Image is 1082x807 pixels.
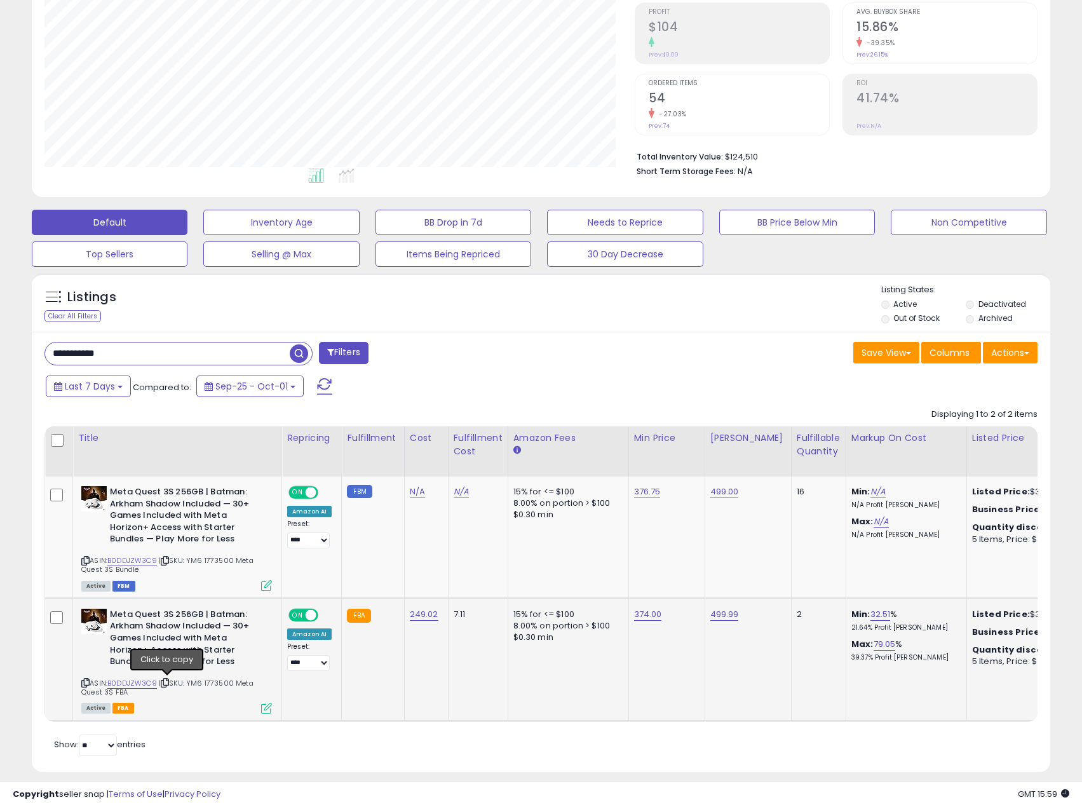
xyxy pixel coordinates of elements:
button: Filters [319,342,369,364]
div: 16 [797,486,836,498]
label: Deactivated [978,299,1026,309]
a: B0DDJZW3C9 [107,555,157,566]
div: Fulfillable Quantity [797,431,841,458]
a: 499.00 [710,485,739,498]
h2: $104 [649,20,829,37]
span: Last 7 Days [65,380,115,393]
span: Profit [649,9,829,16]
div: Listed Price [972,431,1082,445]
div: Cost [410,431,443,445]
li: $124,510 [637,148,1028,163]
button: Needs to Reprice [547,210,703,235]
p: Listing States: [881,284,1050,296]
div: [PERSON_NAME] [710,431,786,445]
label: Active [893,299,917,309]
button: Top Sellers [32,241,187,267]
b: Quantity discounts [972,521,1064,533]
b: Min: [851,485,870,498]
h2: 54 [649,91,829,108]
div: 8.00% on portion > $100 [513,498,619,509]
a: 376.75 [634,485,661,498]
div: Markup on Cost [851,431,961,445]
small: Prev: N/A [856,122,881,130]
button: Items Being Repriced [375,241,531,267]
span: Avg. Buybox Share [856,9,1037,16]
img: 416qtv0rr3L._SL40_.jpg [81,609,107,634]
a: N/A [454,485,469,498]
div: ASIN: [81,486,272,590]
button: Selling @ Max [203,241,359,267]
h2: 41.74% [856,91,1037,108]
div: % [851,609,957,632]
button: Save View [853,342,919,363]
button: Non Competitive [891,210,1046,235]
p: N/A Profit [PERSON_NAME] [851,501,957,510]
button: BB Price Below Min [719,210,875,235]
div: $376.75 [972,486,1078,498]
button: Last 7 Days [46,376,131,397]
b: Listed Price: [972,485,1030,498]
div: 8.00% on portion > $100 [513,620,619,632]
a: B0DDJZW3C9 [107,678,157,689]
div: 7.11 [454,609,498,620]
img: 416qtv0rr3L._SL40_.jpg [81,486,107,512]
div: Preset: [287,642,332,671]
div: $0.30 min [513,632,619,643]
span: OFF [316,609,337,620]
button: Sep-25 - Oct-01 [196,376,304,397]
div: : [972,644,1078,656]
small: -27.03% [654,109,687,119]
div: $0.30 min [513,509,619,520]
div: 5 Items, Price: $375.03 [972,534,1078,545]
label: Out of Stock [893,313,940,323]
b: Meta Quest 3S 256GB | Batman: Arkham Shadow Included — 30+ Games Included with Meta Horizon+ Acce... [110,486,264,548]
a: Terms of Use [109,788,163,800]
span: Compared to: [133,381,191,393]
b: Business Price: [972,626,1042,638]
span: OFF [316,487,337,498]
b: Quantity discounts [972,644,1064,656]
span: ON [290,487,306,498]
small: Prev: 26.15% [856,51,888,58]
a: 32.51 [870,608,891,621]
b: Listed Price: [972,608,1030,620]
div: : [972,522,1078,533]
div: ASIN: [81,609,272,712]
div: Fulfillment [347,431,398,445]
div: Min Price [634,431,700,445]
a: 79.05 [874,638,896,651]
button: Inventory Age [203,210,359,235]
small: Prev: $0.00 [649,51,679,58]
span: Sep-25 - Oct-01 [215,380,288,393]
div: Displaying 1 to 2 of 2 items [931,409,1038,421]
div: 15% for <= $100 [513,486,619,498]
b: Business Price: [972,503,1042,515]
span: FBM [112,581,135,592]
span: 2025-10-9 15:59 GMT [1018,788,1069,800]
div: 15% for <= $100 [513,609,619,620]
button: Default [32,210,187,235]
div: Fulfillment Cost [454,431,503,458]
small: FBM [347,485,372,498]
a: 499.99 [710,608,739,621]
button: BB Drop in 7d [375,210,531,235]
a: 374.00 [634,608,662,621]
div: 2 [797,609,836,620]
button: Actions [983,342,1038,363]
small: Prev: 74 [649,122,670,130]
span: Show: entries [54,738,145,750]
button: 30 Day Decrease [547,241,703,267]
button: Columns [921,342,981,363]
div: Preset: [287,520,332,548]
label: Archived [978,313,1013,323]
div: Repricing [287,431,336,445]
a: 249.02 [410,608,438,621]
a: N/A [410,485,425,498]
b: Max: [851,638,874,650]
div: Amazon AI [287,628,332,640]
div: $378.85 [972,504,1078,515]
p: 39.37% Profit [PERSON_NAME] [851,653,957,662]
div: seller snap | | [13,789,220,801]
span: ROI [856,80,1037,87]
div: 5 Items, Price: $487.06 [972,656,1078,667]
